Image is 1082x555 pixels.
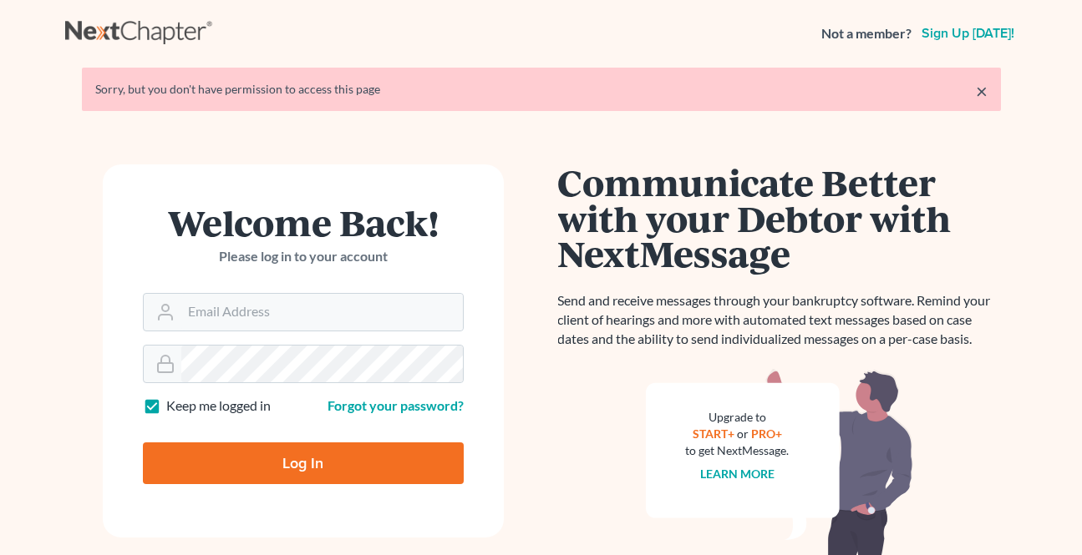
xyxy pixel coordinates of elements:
input: Email Address [181,294,463,330]
a: Sign up [DATE]! [918,27,1018,40]
p: Please log in to your account [143,247,464,266]
input: Log In [143,442,464,484]
a: × [976,81,988,101]
p: Send and receive messages through your bankruptcy software. Remind your client of hearings and mo... [558,291,1001,349]
h1: Welcome Back! [143,204,464,240]
h1: Communicate Better with your Debtor with NextMessage [558,164,1001,271]
a: Learn more [700,467,775,481]
a: Forgot your password? [328,397,464,413]
strong: Not a member? [821,24,912,43]
div: to get NextMessage. [686,442,790,459]
div: Sorry, but you don't have permission to access this page [95,81,988,98]
label: Keep me logged in [166,396,271,416]
a: PRO+ [751,426,782,441]
div: Upgrade to [686,409,790,426]
span: or [737,426,749,441]
a: START+ [693,426,734,441]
